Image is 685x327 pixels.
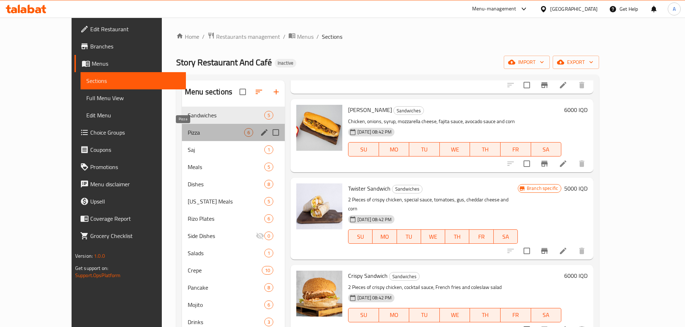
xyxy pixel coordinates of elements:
span: 6 [265,215,273,222]
a: Edit Menu [81,107,186,124]
button: WE [421,229,445,244]
span: Full Menu View [86,94,180,102]
button: Branch-specific-item [536,242,553,260]
div: Salads1 [182,244,285,262]
span: [DATE] 08:42 PM [355,129,394,135]
span: SU [351,144,376,155]
span: Sandwiches [389,272,419,281]
span: WE [424,232,442,242]
span: 5 [265,198,273,205]
button: delete [573,76,590,94]
a: Edit Restaurant [74,20,186,38]
a: Menu disclaimer [74,176,186,193]
div: items [264,163,273,171]
div: items [264,214,273,223]
div: items [244,128,253,137]
span: Version: [75,251,93,261]
span: SA [534,144,559,155]
span: Salads [188,249,264,257]
span: 0 [265,233,273,239]
span: 3 [265,319,273,326]
button: edit [259,127,270,138]
div: Dishes [188,180,264,188]
span: Saj [188,145,264,154]
li: / [316,32,319,41]
button: MO [379,142,410,157]
span: Menus [92,59,180,68]
span: export [558,58,593,67]
span: [US_STATE] Meals [188,197,264,206]
li: / [202,32,205,41]
span: Crispy Sandwich [348,270,388,281]
span: Grocery Checklist [90,232,180,240]
a: Full Menu View [81,89,186,107]
button: SU [348,308,379,322]
span: Sandwiches [394,107,424,115]
h2: Menu sections [185,87,232,97]
span: SA [497,232,515,242]
div: items [264,300,273,309]
div: Sandwiches5 [182,107,285,124]
span: FR [503,310,528,320]
a: Sections [81,72,186,89]
button: MO [379,308,410,322]
a: Branches [74,38,186,55]
button: FR [501,142,531,157]
div: Pancake [188,283,264,292]
h6: 6000 IQD [564,271,588,281]
span: Drinks [188,318,264,326]
span: Crepe [188,266,262,275]
a: Upsell [74,193,186,210]
button: SA [494,229,518,244]
span: Rizo Plates [188,214,264,223]
p: 2 Pieces of crispy chicken, special sauce, tomatoes, gus, cheddar cheese and corn [348,195,518,213]
p: Chicken, onions, syrup, mozzarella cheese, fajita sauce, avocado sauce and corn [348,117,561,126]
span: Promotions [90,163,180,171]
img: Twister Sandwich [296,183,342,229]
span: MO [382,144,407,155]
button: SA [531,142,562,157]
a: Restaurants management [207,32,280,41]
span: Sort sections [250,83,268,101]
div: Side Dishes0 [182,227,285,244]
button: export [553,56,599,69]
button: WE [440,142,470,157]
div: Crepe10 [182,262,285,279]
button: TH [445,229,469,244]
div: Menu-management [472,5,516,13]
span: Branches [90,42,180,51]
span: Sandwiches [188,111,264,120]
div: Pancake8 [182,279,285,296]
button: SA [531,308,562,322]
span: 5 [265,164,273,170]
span: 1 [265,250,273,257]
a: Choice Groups [74,124,186,141]
div: items [264,111,273,120]
span: MO [382,310,407,320]
div: items [264,283,273,292]
span: WE [443,144,467,155]
a: Menus [288,32,314,41]
div: Kentucky Meals [188,197,264,206]
span: [PERSON_NAME] [348,104,392,115]
span: [DATE] 08:42 PM [355,294,394,301]
div: Pizza6edit [182,124,285,141]
span: Upsell [90,197,180,206]
span: Get support on: [75,263,108,273]
span: TH [473,310,498,320]
span: Select to update [519,156,534,171]
div: items [264,145,273,154]
span: Pizza [188,128,244,137]
a: Grocery Checklist [74,227,186,244]
button: MO [373,229,397,244]
a: Promotions [74,158,186,176]
div: Inactive [275,59,296,67]
span: A [673,5,676,13]
button: delete [573,242,590,260]
span: SU [351,232,370,242]
span: SU [351,310,376,320]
